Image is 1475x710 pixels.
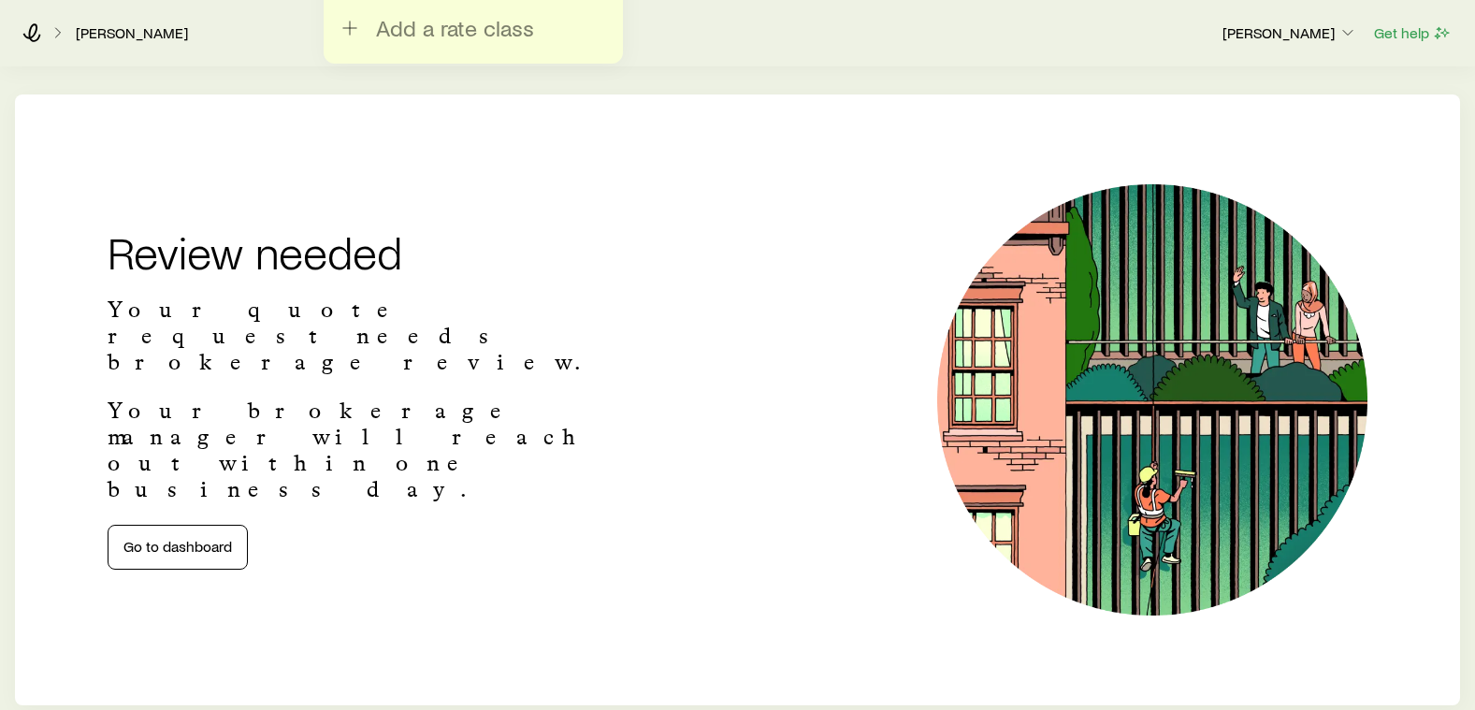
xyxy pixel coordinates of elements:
[108,229,630,274] h2: Review needed
[937,184,1368,616] img: Illustration of a window cleaner.
[108,525,248,570] a: Go to dashboard
[1373,22,1453,44] button: Get help
[75,24,189,42] a: [PERSON_NAME]
[1222,23,1357,42] p: [PERSON_NAME]
[108,297,630,375] p: Your quote request needs brokerage review.
[1222,22,1358,45] button: [PERSON_NAME]
[108,398,630,502] p: Your brokerage manager will reach out within one business day.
